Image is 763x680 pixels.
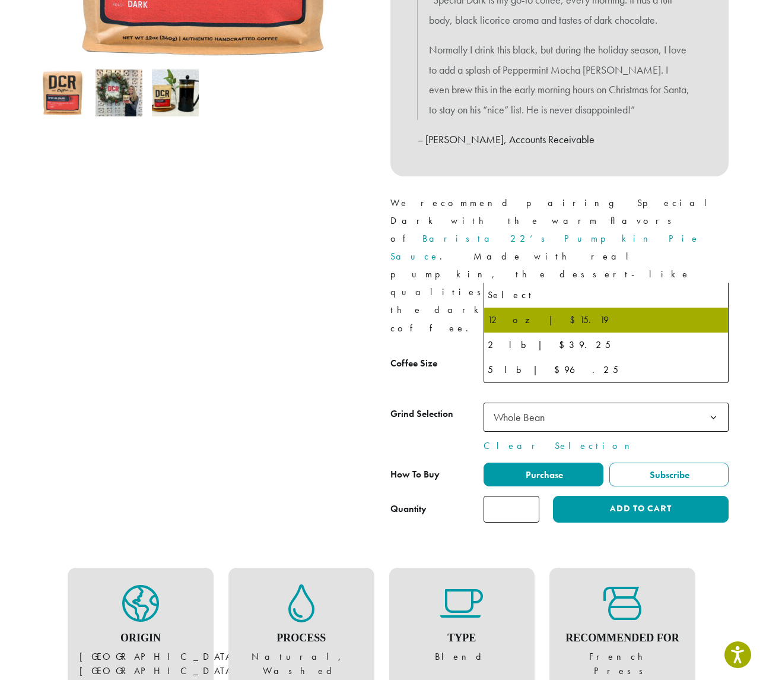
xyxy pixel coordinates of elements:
[417,129,702,150] p: – [PERSON_NAME], Accounts Receivable
[648,469,689,481] span: Subscribe
[489,406,557,429] span: Whole Bean
[488,311,724,329] div: 12 oz | $15.19
[553,496,729,523] button: Add to cart
[488,336,724,354] div: 2 lb | $39.25
[152,69,199,116] img: Special Dark - Image 3
[39,69,86,116] img: Special Dark
[240,632,363,645] h4: Process
[429,40,690,120] p: Normally I drink this black, but during the holiday season, I love to add a splash of Peppermint ...
[390,468,440,480] span: How To Buy
[80,584,202,678] figure: [GEOGRAPHIC_DATA], [GEOGRAPHIC_DATA]
[494,410,545,424] span: Whole Bean
[80,632,202,645] h4: Origin
[390,406,484,423] label: Grind Selection
[484,496,539,523] input: Product quantity
[484,439,729,453] a: Clear Selection
[390,232,700,262] a: Barista 22’s Pumpkin Pie Sauce
[401,632,523,645] h4: Type
[484,403,729,432] span: Whole Bean
[561,584,683,678] figure: French Press
[524,469,563,481] span: Purchase
[484,283,728,308] li: Select
[96,69,142,116] img: Special Dark - Image 2
[401,584,523,664] figure: Blend
[390,194,729,337] p: We recommend pairing Special Dark with the warm flavors of . Made with real pumpkin, the dessert-...
[240,584,363,678] figure: Natural, Washed
[390,355,484,372] label: Coffee Size
[561,632,683,645] h4: Recommended For
[390,502,427,516] div: Quantity
[488,361,724,379] div: 5 lb | $96.25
